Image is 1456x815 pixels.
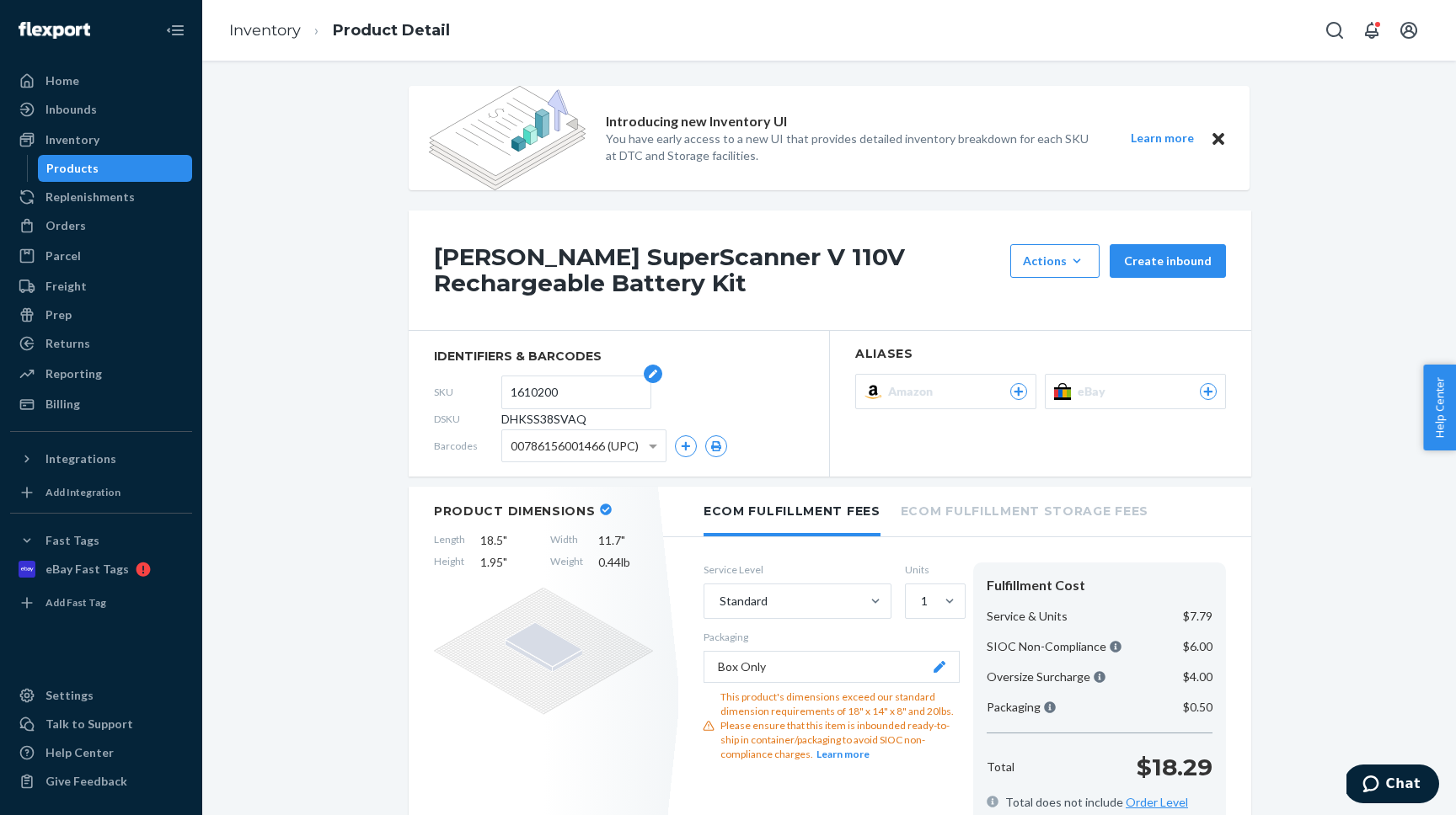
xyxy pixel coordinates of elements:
[480,532,535,549] span: 18.5
[45,72,79,89] div: Home
[10,212,192,239] a: Orders
[10,184,192,210] a: Replenishments
[1045,374,1226,409] button: eBay
[550,532,583,549] span: Width
[598,554,653,571] span: 0.44 lb
[45,278,87,295] div: Freight
[503,555,507,569] span: "
[45,217,86,234] div: Orders
[10,301,192,328] a: Prep
[1346,764,1439,807] iframe: Opens a widget where you can chat to one of our agents
[855,374,1036,409] button: Amazon
[10,682,192,709] a: Settings
[905,562,960,577] label: Units
[10,242,192,269] a: Parcel
[704,630,960,644] p: Packaging
[45,595,106,610] div: Add Fast Tag
[1023,253,1087,269] div: Actions
[45,306,72,323] div: Prep
[45,365,102,382] div: Reporting
[888,383,939,400] span: Amazon
[45,450,116,467] div: Integrations
[45,716,133,732] div: Talk to Support
[816,747,870,761] button: Learn more
[10,391,192,418] a: Billing
[1183,608,1212,625] p: $7.79
[229,21,301,40] a: Inventory
[10,527,192,554] button: Fast Tags
[606,131,1100,164] p: You have early access to a new UI that provides detailed inventory breakdown for each SKU at DTC ...
[45,561,129,578] div: eBay Fast Tags
[1423,365,1456,450] button: Help Center
[10,556,192,583] a: eBay Fast Tags
[511,432,639,461] span: 00786156001466 (UPC)
[720,690,960,762] div: This product's dimensions exceed our standard dimension requirements of 18" x 14" x 8" and 20lbs....
[10,589,192,616] a: Add Fast Tag
[434,412,501,426] span: DSKU
[1183,638,1212,655] p: $6.00
[606,112,787,131] p: Introducing new Inventory UI
[855,348,1226,360] h2: Aliases
[1183,669,1212,685] p: $4.00
[621,533,625,547] span: "
[216,6,463,56] ol: breadcrumbs
[10,273,192,300] a: Freight
[1120,128,1204,149] button: Learn more
[1355,13,1389,47] button: Open notifications
[10,126,192,153] a: Inventory
[434,385,501,399] span: SKU
[158,13,192,47] button: Close Navigation
[1392,13,1426,47] button: Open account menu
[10,711,192,738] button: Talk to Support
[10,360,192,387] a: Reporting
[718,593,720,610] input: Standard
[45,485,120,499] div: Add Integration
[704,562,891,577] label: Service Level
[987,699,1056,716] p: Packaging
[434,503,596,519] h2: Product Dimensions
[987,608,1068,625] p: Service & Units
[1183,699,1212,716] p: $0.50
[10,330,192,357] a: Returns
[45,773,127,790] div: Give Feedback
[10,67,192,94] a: Home
[598,532,653,549] span: 11.7
[1078,383,1112,400] span: eBay
[1126,795,1188,809] a: Order Level
[434,439,501,453] span: Barcodes
[10,445,192,472] button: Integrations
[10,739,192,766] a: Help Center
[1207,128,1229,149] button: Close
[45,189,135,205] div: Replenishments
[987,669,1105,685] p: Oversize Surcharge
[38,155,193,182] a: Products
[720,593,768,610] div: Standard
[480,554,535,571] span: 1.95
[333,21,450,40] a: Product Detail
[45,687,94,704] div: Settings
[550,554,583,571] span: Weight
[704,487,881,536] li: Ecom Fulfillment Fees
[45,396,80,413] div: Billing
[19,22,90,39] img: Flexport logo
[1137,750,1212,784] p: $18.29
[45,335,90,352] div: Returns
[987,638,1121,655] p: SIOC Non-Compliance
[987,759,1014,775] p: Total
[434,244,1002,296] h1: [PERSON_NAME] SuperScanner V 110V Rechargeable Battery Kit
[987,576,1212,595] div: Fulfillment Cost
[429,86,586,190] img: new-reports-banner-icon.82668bd98b6a51aee86340f2a7b77ae3.png
[501,411,586,428] span: DHKSS38SVAQ
[921,593,928,610] div: 1
[901,487,1148,533] li: Ecom Fulfillment Storage Fees
[1010,244,1100,278] button: Actions
[1110,244,1226,278] button: Create inbound
[45,532,99,549] div: Fast Tags
[45,248,81,264] div: Parcel
[10,768,192,795] button: Give Feedback
[434,554,465,571] span: Height
[10,479,192,506] a: Add Integration
[10,96,192,123] a: Inbounds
